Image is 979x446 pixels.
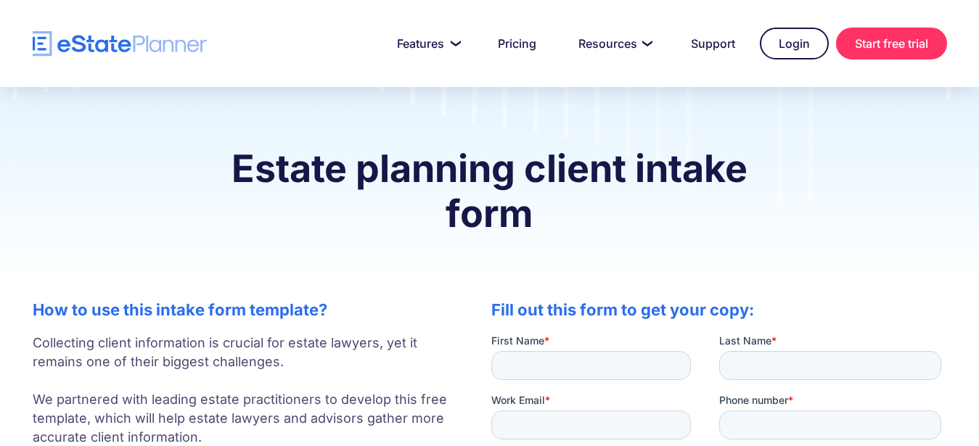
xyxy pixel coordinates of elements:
[33,31,207,57] a: home
[673,29,753,58] a: Support
[232,146,747,236] strong: Estate planning client intake form
[380,29,473,58] a: Features
[228,1,280,13] span: Last Name
[836,28,947,59] a: Start free trial
[561,29,666,58] a: Resources
[228,120,417,132] span: Number of [PERSON_NAME] per month
[228,60,297,73] span: Phone number
[480,29,554,58] a: Pricing
[491,300,947,319] h2: Fill out this form to get your copy:
[33,300,462,319] h2: How to use this intake form template?
[760,28,829,59] a: Login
